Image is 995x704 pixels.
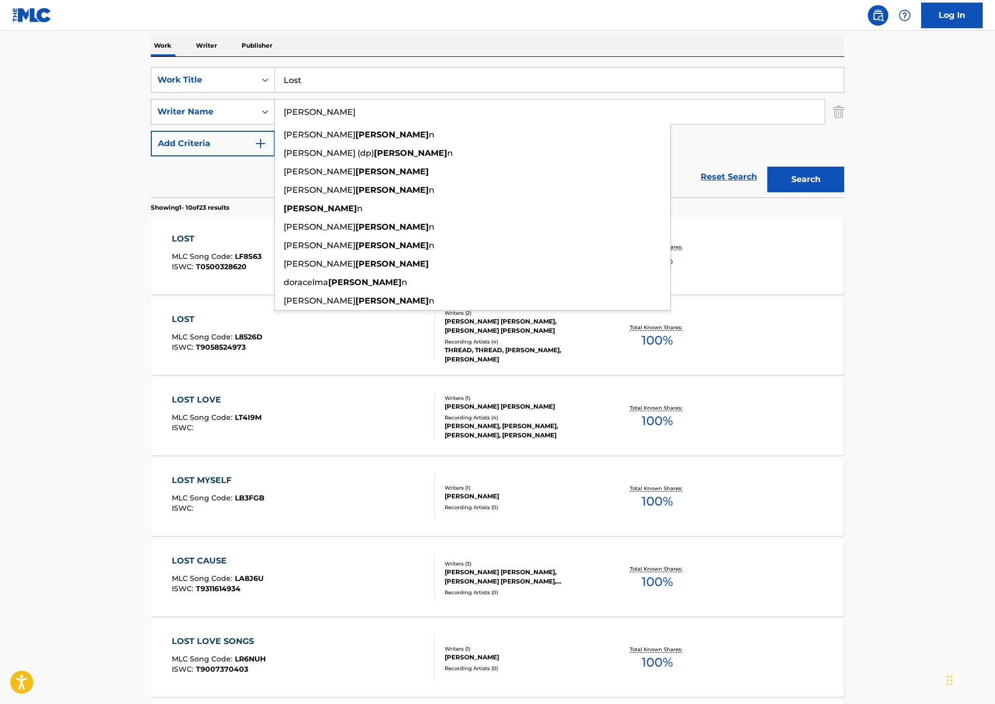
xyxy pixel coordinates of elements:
[172,635,266,648] div: LOST LOVE SONGS
[642,492,673,511] span: 100 %
[238,35,275,56] p: Publisher
[355,222,429,232] strong: [PERSON_NAME]
[355,185,429,195] strong: [PERSON_NAME]
[172,574,235,583] span: MLC Song Code :
[429,222,434,232] span: n
[447,148,453,158] span: n
[172,394,262,406] div: LOST LOVE
[172,555,264,567] div: LOST CAUSE
[235,413,262,422] span: LT4I9M
[445,492,600,501] div: [PERSON_NAME]
[445,421,600,440] div: [PERSON_NAME], [PERSON_NAME], [PERSON_NAME], [PERSON_NAME]
[172,493,235,502] span: MLC Song Code :
[235,493,265,502] span: LB3FGB
[235,654,266,663] span: LR6NUH
[374,148,447,158] strong: [PERSON_NAME]
[284,296,355,306] span: [PERSON_NAME]
[196,665,248,674] span: T9007370403
[196,343,246,352] span: T9058524973
[642,331,673,350] span: 100 %
[172,504,196,513] span: ISWC :
[630,565,685,573] p: Total Known Shares:
[151,539,844,616] a: LOST CAUSEMLC Song Code:LA8J6UISWC:T9311614934Writers (3)[PERSON_NAME] [PERSON_NAME], [PERSON_NAM...
[284,204,357,213] strong: [PERSON_NAME]
[172,252,235,261] span: MLC Song Code :
[445,484,600,492] div: Writers ( 1 )
[445,665,600,672] div: Recording Artists ( 0 )
[445,309,600,317] div: Writers ( 2 )
[193,35,220,56] p: Writer
[445,394,600,402] div: Writers ( 1 )
[284,222,355,232] span: [PERSON_NAME]
[630,485,685,492] p: Total Known Shares:
[429,296,434,306] span: n
[235,332,263,341] span: L8526D
[695,166,762,188] a: Reset Search
[947,665,953,696] div: Drag
[151,131,275,156] button: Add Criteria
[284,277,328,287] span: doracelma
[151,217,844,294] a: LOSTMLC Song Code:LF8S63ISWC:T0500328620Writers (3)[PERSON_NAME], [PERSON_NAME] [PERSON_NAME]Reco...
[630,404,685,412] p: Total Known Shares:
[172,262,196,271] span: ISWC :
[151,378,844,455] a: LOST LOVEMLC Song Code:LT4I9MISWC:Writers (1)[PERSON_NAME] [PERSON_NAME]Recording Artists (4)[PER...
[172,665,196,674] span: ISWC :
[630,646,685,653] p: Total Known Shares:
[196,262,247,271] span: T0500328620
[767,167,844,192] button: Search
[445,402,600,411] div: [PERSON_NAME] [PERSON_NAME]
[284,259,355,269] span: [PERSON_NAME]
[429,130,434,139] span: n
[172,313,263,326] div: LOST
[284,130,355,139] span: [PERSON_NAME]
[196,584,241,593] span: T9311614934
[445,317,600,335] div: [PERSON_NAME] [PERSON_NAME], [PERSON_NAME] [PERSON_NAME]
[151,203,229,212] p: Showing 1 - 10 of 23 results
[172,423,196,432] span: ISWC :
[445,653,600,662] div: [PERSON_NAME]
[899,9,911,22] img: help
[355,130,429,139] strong: [PERSON_NAME]
[235,574,264,583] span: LA8J6U
[429,240,434,250] span: n
[151,298,844,375] a: LOSTMLC Song Code:L8526DISWC:T9058524973Writers (2)[PERSON_NAME] [PERSON_NAME], [PERSON_NAME] [PE...
[429,185,434,195] span: n
[151,620,844,697] a: LOST LOVE SONGSMLC Song Code:LR6NUHISWC:T9007370403Writers (1)[PERSON_NAME]Recording Artists (0)T...
[445,568,600,586] div: [PERSON_NAME] [PERSON_NAME], [PERSON_NAME] [PERSON_NAME], [PERSON_NAME] [PERSON_NAME]
[12,8,52,23] img: MLC Logo
[284,167,355,176] span: [PERSON_NAME]
[157,106,250,118] div: Writer Name
[284,148,374,158] span: [PERSON_NAME] (dp)
[151,35,174,56] p: Work
[642,653,673,672] span: 100 %
[868,5,888,26] a: Public Search
[172,332,235,341] span: MLC Song Code :
[445,560,600,568] div: Writers ( 3 )
[172,654,235,663] span: MLC Song Code :
[894,5,915,26] div: Help
[355,240,429,250] strong: [PERSON_NAME]
[833,99,844,125] img: Delete Criterion
[254,137,267,150] img: 9d2ae6d4665cec9f34b9.svg
[157,74,250,86] div: Work Title
[355,259,429,269] strong: [PERSON_NAME]
[172,413,235,422] span: MLC Song Code :
[445,346,600,364] div: THREAD, THREAD, [PERSON_NAME], [PERSON_NAME]
[445,645,600,653] div: Writers ( 1 )
[445,589,600,596] div: Recording Artists ( 0 )
[642,573,673,591] span: 100 %
[172,233,262,245] div: LOST
[944,655,995,704] iframe: Chat Widget
[357,204,363,213] span: n
[872,9,884,22] img: search
[921,3,983,28] a: Log In
[284,240,355,250] span: [PERSON_NAME]
[328,277,402,287] strong: [PERSON_NAME]
[172,343,196,352] span: ISWC :
[284,185,355,195] span: [PERSON_NAME]
[172,474,265,487] div: LOST MYSELF
[642,412,673,430] span: 100 %
[355,167,429,176] strong: [PERSON_NAME]
[445,414,600,421] div: Recording Artists ( 4 )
